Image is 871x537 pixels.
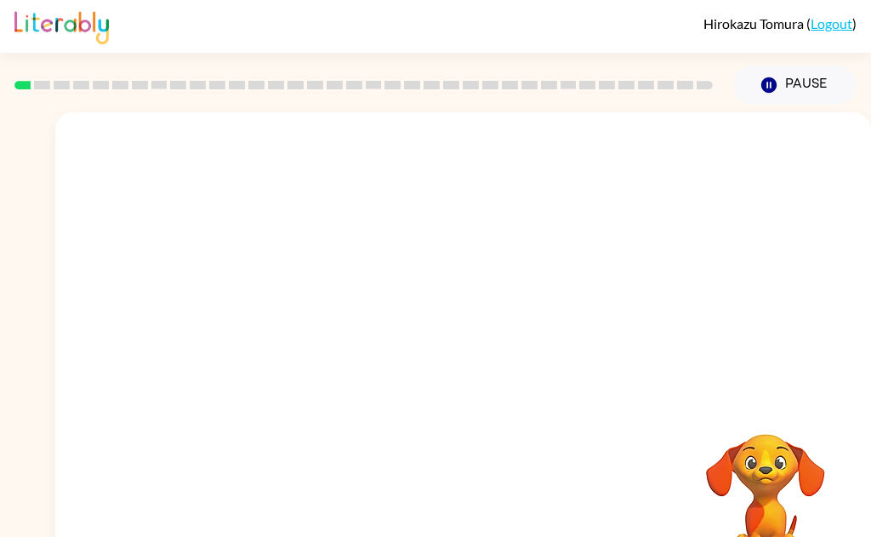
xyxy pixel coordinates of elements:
span: Hirokazu Tomura [703,15,806,31]
img: Literably [14,7,109,44]
div: ( ) [703,15,857,31]
button: Pause [733,66,857,105]
a: Logout [811,15,852,31]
